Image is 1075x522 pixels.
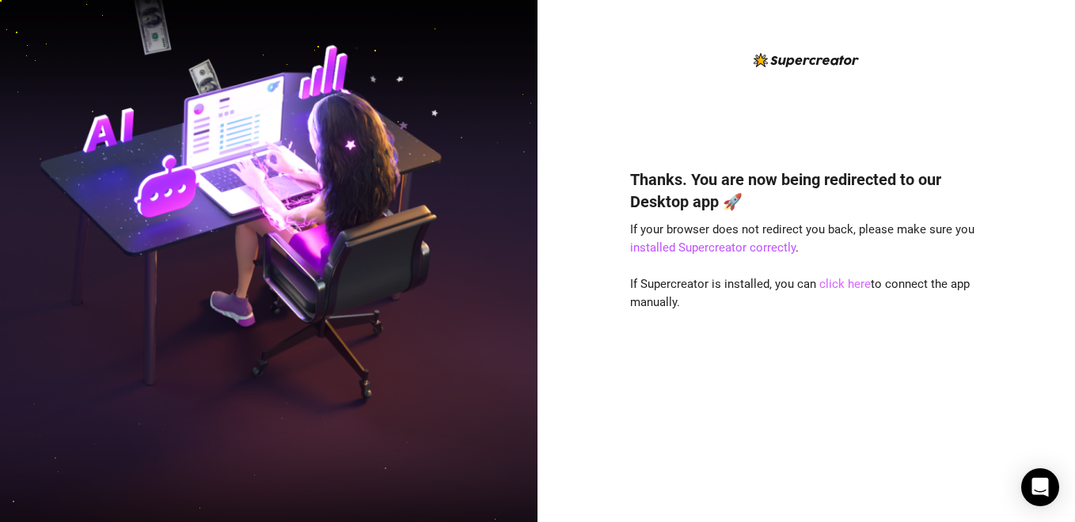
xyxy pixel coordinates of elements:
[1021,468,1059,506] div: Open Intercom Messenger
[630,168,983,213] h4: Thanks. You are now being redirected to our Desktop app 🚀
[819,277,871,291] a: click here
[754,53,859,67] img: logo-BBDzfeDw.svg
[630,277,970,310] span: If Supercreator is installed, you can to connect the app manually.
[630,240,796,255] a: installed Supercreator correctly
[630,222,974,255] span: If your browser does not redirect you back, please make sure you .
